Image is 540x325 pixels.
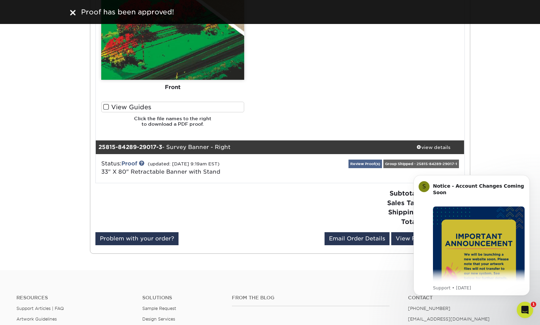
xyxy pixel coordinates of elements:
[142,316,175,322] a: Design Services
[391,232,438,245] a: View Receipt
[121,160,137,167] a: Proof
[81,8,174,16] span: Proof has been approved!
[403,140,464,154] a: view details
[531,302,536,307] span: 1
[70,10,76,15] img: close
[142,306,176,311] a: Sample Request
[232,295,390,301] h4: From the Blog
[95,232,179,245] a: Problem with your order?
[383,160,459,168] div: Group Shipped - 25815-84289-29017-1
[403,165,540,307] iframe: Intercom notifications message
[403,144,464,151] div: view details
[408,316,490,322] a: [EMAIL_ADDRESS][DOMAIN_NAME]
[16,295,132,301] h4: Resources
[325,232,390,245] a: Email Order Details
[142,295,222,301] h4: Solutions
[348,160,382,168] a: Review Proof(s)
[96,160,341,176] div: Status:
[101,80,244,95] div: Front
[148,161,220,166] small: (updated: [DATE] 9:19am EST)
[98,144,162,150] strong: 25815-84289-29017-3
[388,208,420,216] strong: Shipping:
[101,116,244,133] h6: Click the file names to the right to download a PDF proof.
[101,102,244,112] label: View Guides
[390,189,420,197] strong: Subtotal:
[101,168,220,175] a: 33" X 80" Retractable Banner with Stand
[387,199,420,207] strong: Sales Tax:
[401,218,420,225] strong: Total:
[408,306,450,311] a: [PHONE_NUMBER]
[2,304,58,323] iframe: Google Customer Reviews
[96,140,403,154] div: - Survey Banner - Right
[517,302,533,318] iframe: Intercom live chat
